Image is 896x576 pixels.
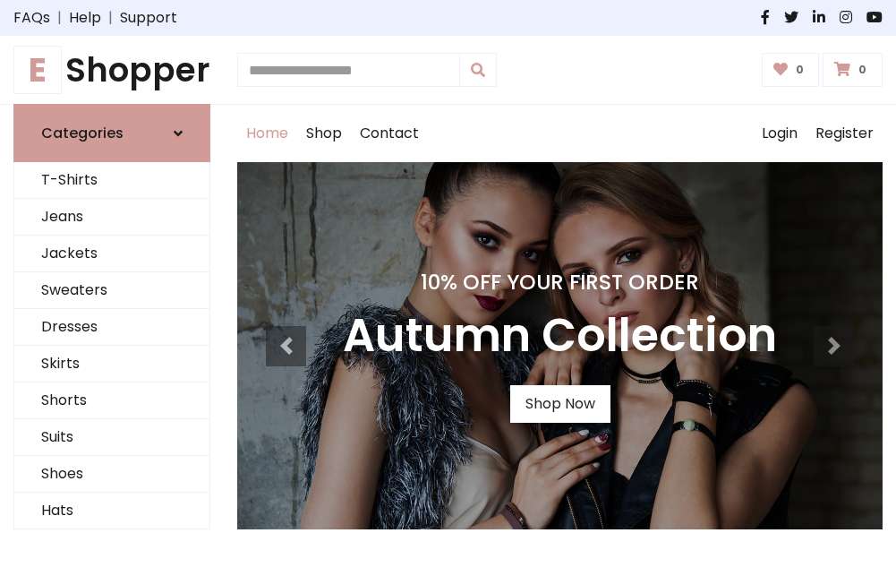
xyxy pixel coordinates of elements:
[14,272,209,309] a: Sweaters
[14,346,209,383] a: Skirts
[101,7,120,29] span: |
[806,105,883,162] a: Register
[13,50,210,90] h1: Shopper
[753,105,806,162] a: Login
[120,7,177,29] a: Support
[791,62,808,78] span: 0
[14,493,209,529] a: Hats
[41,125,124,142] h6: Categories
[50,7,69,29] span: |
[14,162,209,199] a: T-Shirts
[237,105,297,162] a: Home
[13,46,62,94] span: E
[510,385,610,423] a: Shop Now
[343,309,777,364] h3: Autumn Collection
[13,104,210,162] a: Categories
[14,383,209,419] a: Shorts
[854,62,871,78] span: 0
[14,236,209,272] a: Jackets
[69,7,101,29] a: Help
[823,53,883,87] a: 0
[351,105,428,162] a: Contact
[13,7,50,29] a: FAQs
[14,456,209,493] a: Shoes
[762,53,820,87] a: 0
[14,309,209,346] a: Dresses
[343,270,777,295] h4: 10% Off Your First Order
[297,105,351,162] a: Shop
[14,199,209,236] a: Jeans
[14,419,209,456] a: Suits
[13,50,210,90] a: EShopper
